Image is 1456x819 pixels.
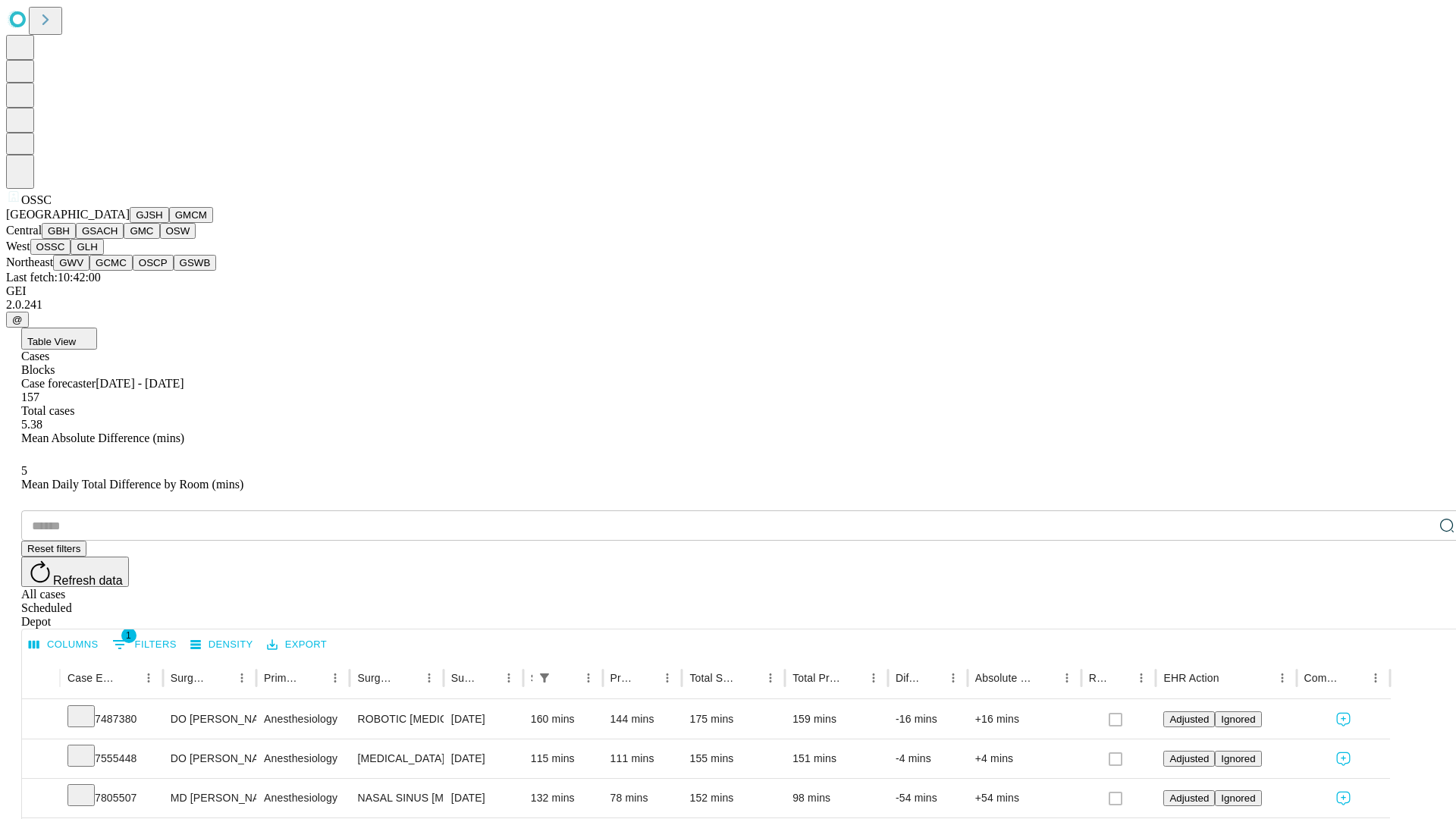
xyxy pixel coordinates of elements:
[760,667,781,689] button: Menu
[6,256,53,268] span: Northeast
[21,464,27,477] span: 5
[1169,753,1209,764] span: Adjusted
[130,207,169,223] button: GJSH
[975,739,1074,778] div: +4 mins
[896,700,960,739] div: -16 mins
[531,739,595,778] div: 115 mins
[1131,667,1152,689] button: Menu
[21,418,42,431] span: 5.38
[25,633,102,657] button: Select columns
[1169,792,1209,804] span: Adjusted
[896,779,960,817] div: -54 mins
[21,557,129,587] button: Refresh data
[635,667,657,689] button: Sort
[30,239,71,255] button: OSSC
[264,779,342,817] div: Anesthesiology
[21,377,96,390] span: Case forecaster
[21,431,184,444] span: Mean Absolute Difference (mins)
[451,779,516,817] div: [DATE]
[138,667,159,689] button: Menu
[842,667,863,689] button: Sort
[1163,672,1219,684] div: EHR Action
[1221,792,1255,804] span: Ignored
[21,391,39,403] span: 157
[739,667,760,689] button: Sort
[792,779,880,817] div: 98 mins
[42,223,76,239] button: GBH
[264,672,302,684] div: Primary Service
[264,700,342,739] div: Anesthesiology
[689,700,777,739] div: 175 mins
[67,672,115,684] div: Case Epic Id
[1215,751,1261,767] button: Ignored
[896,739,960,778] div: -4 mins
[171,672,209,684] div: Surgeon Name
[610,672,635,684] div: Predicted In Room Duration
[169,207,213,223] button: GMCM
[1215,711,1261,727] button: Ignored
[534,667,555,689] div: 1 active filter
[1365,667,1386,689] button: Menu
[1089,672,1109,684] div: Resolved in EHR
[451,700,516,739] div: [DATE]
[187,633,257,657] button: Density
[1169,714,1209,725] span: Adjusted
[53,255,89,271] button: GWV
[325,667,346,689] button: Menu
[689,739,777,778] div: 155 mins
[6,208,130,221] span: [GEOGRAPHIC_DATA]
[67,739,155,778] div: 7555448
[124,223,159,239] button: GMC
[921,667,943,689] button: Sort
[76,223,124,239] button: GSACH
[171,779,249,817] div: MD [PERSON_NAME] [PERSON_NAME] Md
[1056,667,1078,689] button: Menu
[71,239,103,255] button: GLH
[610,739,675,778] div: 111 mins
[108,632,180,657] button: Show filters
[657,667,678,689] button: Menu
[30,746,52,773] button: Expand
[6,284,1450,298] div: GEI
[21,328,97,350] button: Table View
[6,271,101,284] span: Last fetch: 10:42:00
[863,667,884,689] button: Menu
[21,541,86,557] button: Reset filters
[160,223,196,239] button: OSW
[1221,667,1242,689] button: Sort
[27,336,76,347] span: Table View
[531,700,595,739] div: 160 mins
[975,700,1074,739] div: +16 mins
[943,667,964,689] button: Menu
[21,478,243,491] span: Mean Daily Total Difference by Room (mins)
[1163,790,1215,806] button: Adjusted
[171,700,249,739] div: DO [PERSON_NAME] [PERSON_NAME] Do
[534,667,555,689] button: Show filters
[27,543,80,554] span: Reset filters
[231,667,253,689] button: Menu
[6,224,42,237] span: Central
[610,779,675,817] div: 78 mins
[1109,667,1131,689] button: Sort
[397,667,419,689] button: Sort
[975,672,1034,684] div: Absolute Difference
[264,739,342,778] div: Anesthesiology
[67,779,155,817] div: 7805507
[210,667,231,689] button: Sort
[689,779,777,817] div: 152 mins
[792,739,880,778] div: 151 mins
[6,298,1450,312] div: 2.0.241
[21,193,52,206] span: OSSC
[578,667,599,689] button: Menu
[477,667,498,689] button: Sort
[53,574,123,587] span: Refresh data
[263,633,331,657] button: Export
[6,312,29,328] button: @
[1221,714,1255,725] span: Ignored
[1163,711,1215,727] button: Adjusted
[12,314,23,325] span: @
[89,255,133,271] button: GCMC
[171,739,249,778] div: DO [PERSON_NAME] [PERSON_NAME] Do
[121,628,136,643] span: 1
[557,667,578,689] button: Sort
